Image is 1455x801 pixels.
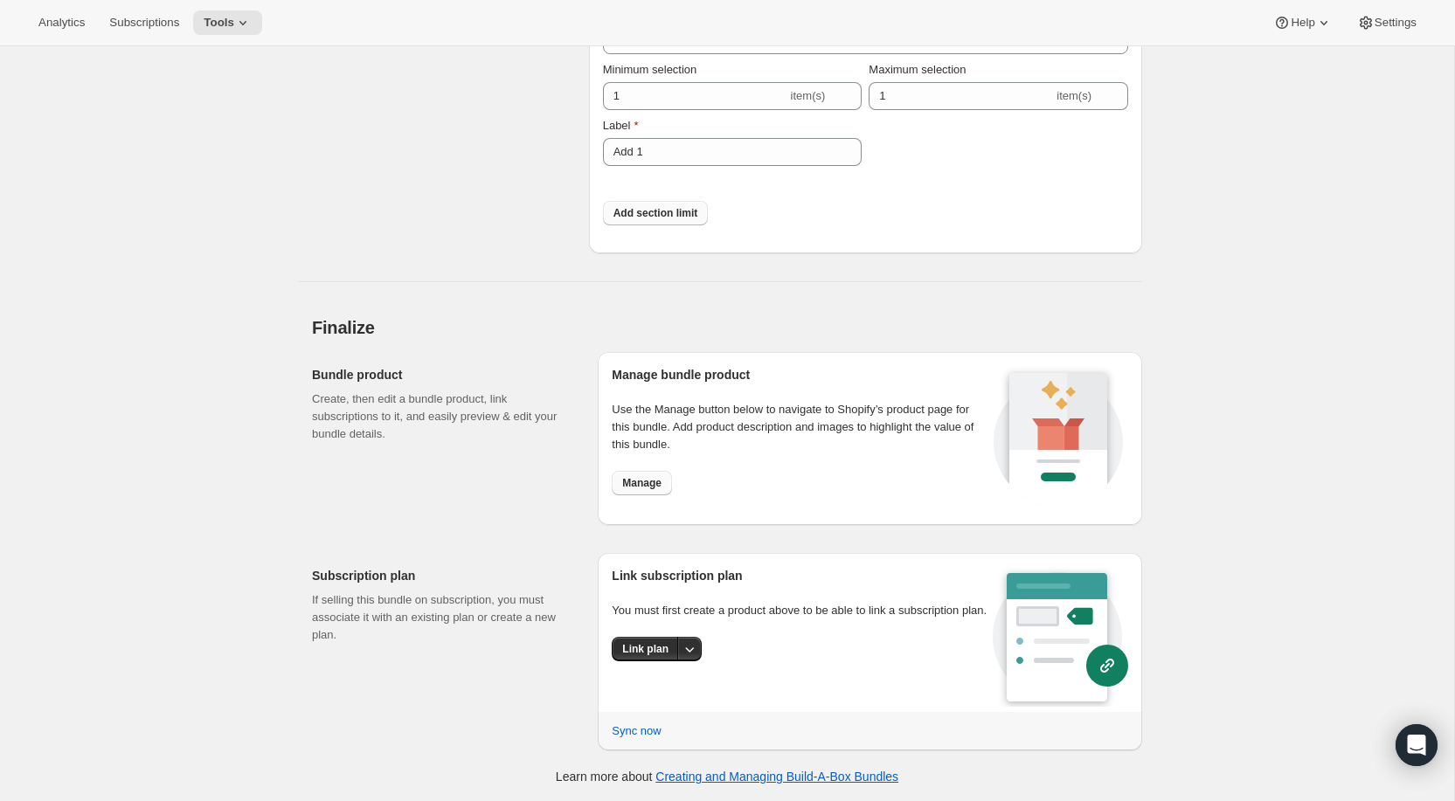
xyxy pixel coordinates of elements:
[677,637,702,661] button: More actions
[1396,724,1438,766] div: Open Intercom Messenger
[612,401,988,453] p: Use the Manage button below to navigate to Shopify’s product page for this bundle. Add product de...
[1375,16,1417,30] span: Settings
[312,317,1142,338] h2: Finalize
[312,567,570,584] h2: Subscription plan
[312,390,570,443] p: Create, then edit a bundle product, link subscriptions to it, and easily preview & edit your bund...
[612,471,672,495] button: Manage
[204,16,234,30] span: Tools
[312,591,570,644] p: If selling this bundle on subscription, you must associate it with an existing plan or create a n...
[622,476,662,490] span: Manage
[603,119,631,132] span: Label
[612,366,988,383] h2: Manage bundle product
[869,63,966,76] span: Maximum selection
[622,642,669,656] span: Link plan
[193,10,262,35] button: Tools
[791,89,826,102] span: item(s)
[612,722,661,740] span: Sync now
[38,16,85,30] span: Analytics
[556,768,898,785] p: Learn more about
[655,770,898,784] a: Creating and Managing Build-A-Box Bundles
[1291,16,1314,30] span: Help
[1263,10,1342,35] button: Help
[612,567,993,584] h2: Link subscription plan
[312,366,570,383] h2: Bundle product
[109,16,179,30] span: Subscriptions
[601,717,671,745] button: Sync now
[612,602,993,619] p: You must first create a product above to be able to link a subscription plan.
[603,63,697,76] span: Minimum selection
[1057,89,1091,102] span: item(s)
[28,10,95,35] button: Analytics
[1347,10,1427,35] button: Settings
[99,10,190,35] button: Subscriptions
[612,637,679,661] button: Link plan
